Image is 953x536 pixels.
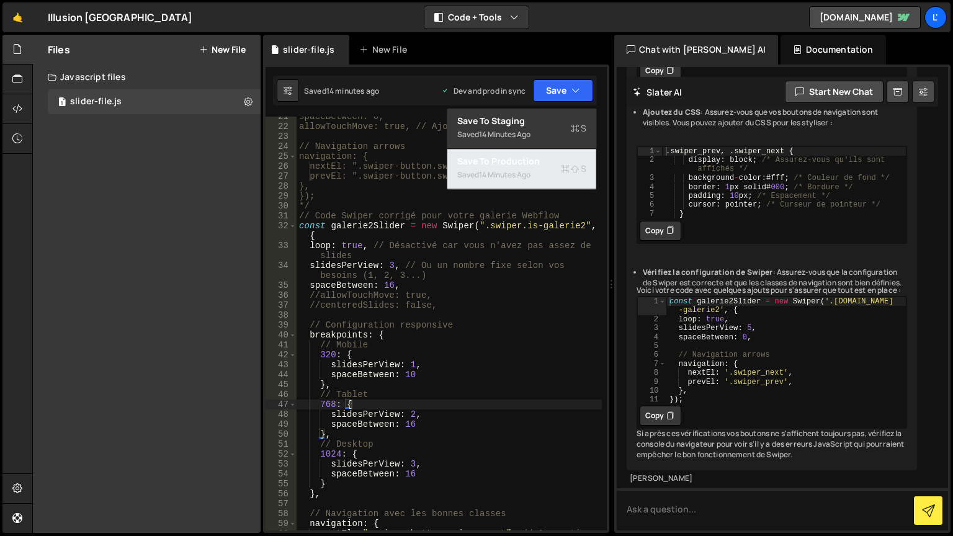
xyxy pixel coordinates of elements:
div: Chat with [PERSON_NAME] AI [614,35,778,65]
div: 45 [266,380,297,390]
button: Save to StagingS Saved14 minutes ago [447,109,596,149]
div: Illusion [GEOGRAPHIC_DATA] [48,10,192,25]
div: Saved [457,167,586,182]
div: 53 [266,459,297,469]
div: [PERSON_NAME] [630,473,914,484]
div: 55 [266,479,297,489]
div: 6 [638,201,662,210]
div: 46 [266,390,297,400]
div: 29 [266,191,297,201]
div: 24 [266,141,297,151]
div: 14 minutes ago [479,169,530,180]
div: Save to Staging [457,115,586,127]
div: 8 [638,368,666,377]
h2: Files [48,43,70,56]
div: 49 [266,419,297,429]
h2: Slater AI [633,86,682,98]
div: 35 [266,280,297,290]
div: Saved [457,127,586,142]
li: : Assurez-vous que vos boutons de navigation sont visibles. Vous pouvez ajouter du CSS pour les s... [643,107,907,128]
div: 11 [638,395,666,404]
div: 40 [266,330,297,340]
div: 21 [266,112,297,122]
button: Code + Tools [424,6,529,29]
li: : Assurez-vous que la configuration de Swiper est correcte et que les classes de navigation sont ... [643,267,907,288]
button: Save to ProductionS Saved14 minutes ago [447,149,596,189]
div: 5 [638,192,662,200]
div: Documentation [781,35,885,65]
div: 43 [266,360,297,370]
div: 48 [266,409,297,419]
div: 31 [266,211,297,221]
div: 37 [266,300,297,310]
div: Dev and prod in sync [441,86,526,96]
div: 36 [266,290,297,300]
div: 7 [638,359,666,368]
div: Saved [304,86,379,96]
div: 51 [266,439,297,449]
button: Copy [640,221,681,241]
div: 38 [266,310,297,320]
div: 22 [266,122,297,132]
div: 47 [266,400,297,409]
a: L' [924,6,947,29]
span: S [571,122,586,135]
div: 56 [266,489,297,499]
div: 10 [638,386,666,395]
div: 57 [266,499,297,509]
div: 39 [266,320,297,330]
div: 16569/45286.js [48,89,261,114]
div: 28 [266,181,297,191]
div: slider-file.js [283,43,334,56]
button: Save [533,79,593,102]
div: 2 [638,315,666,323]
div: 9 [638,377,666,386]
div: 4 [638,333,666,341]
button: Start new chat [785,81,884,103]
div: 7 [638,210,662,218]
div: 42 [266,350,297,360]
div: 41 [266,340,297,350]
button: Copy [640,406,681,426]
div: 59 [266,519,297,529]
strong: Ajoutez du CSS [643,107,700,117]
div: 26 [266,161,297,171]
div: 5 [638,342,666,351]
a: [DOMAIN_NAME] [809,6,921,29]
div: 14 minutes ago [326,86,379,96]
button: New File [199,45,246,55]
div: 1 [638,147,662,156]
div: 30 [266,201,297,211]
div: 25 [266,151,297,161]
span: 1 [58,98,66,108]
div: 3 [638,324,666,333]
div: 32 [266,221,297,241]
div: Javascript files [33,65,261,89]
div: 33 [266,241,297,261]
div: Save to Production [457,155,586,167]
div: New File [359,43,411,56]
div: 50 [266,429,297,439]
div: 3 [638,174,662,183]
a: 🤙 [2,2,33,32]
div: 23 [266,132,297,141]
div: 34 [266,261,297,280]
button: Copy [640,61,681,81]
div: 14 minutes ago [479,129,530,140]
div: 2 [638,156,662,174]
div: 1 [638,297,666,315]
div: 44 [266,370,297,380]
div: 4 [638,183,662,192]
div: 54 [266,469,297,479]
strong: Vérifiez la configuration de Swiper [643,267,773,277]
span: S [561,163,586,175]
div: 58 [266,509,297,519]
div: 6 [638,351,666,359]
div: slider-file.js [70,96,122,107]
div: 27 [266,171,297,181]
div: 52 [266,449,297,459]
